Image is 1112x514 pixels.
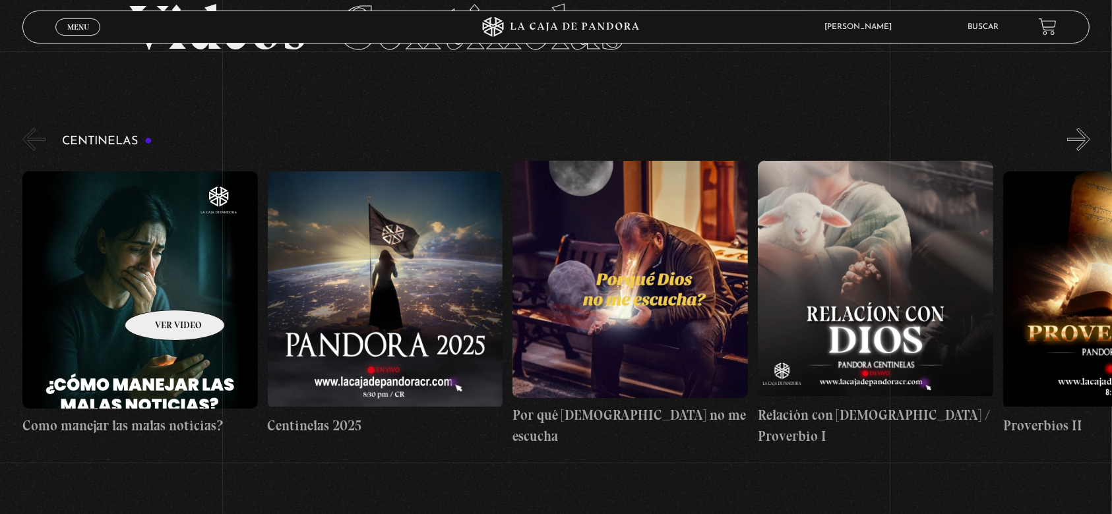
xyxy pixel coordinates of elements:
[62,135,152,148] h3: Centinelas
[22,415,258,436] h4: Como manejar las malas noticias?
[1039,18,1057,36] a: View your shopping cart
[268,415,503,436] h4: Centinelas 2025
[1067,128,1090,151] button: Next
[968,23,999,31] a: Buscar
[22,128,46,151] button: Previous
[268,161,503,446] a: Centinelas 2025
[512,161,748,446] a: Por qué [DEMOGRAPHIC_DATA] no me escucha
[512,405,748,446] h4: Por qué [DEMOGRAPHIC_DATA] no me escucha
[67,23,89,31] span: Menu
[758,405,993,446] h4: Relación con [DEMOGRAPHIC_DATA] / Proverbio I
[22,161,258,446] a: Como manejar las malas noticias?
[758,161,993,446] a: Relación con [DEMOGRAPHIC_DATA] / Proverbio I
[63,34,94,43] span: Cerrar
[818,23,905,31] span: [PERSON_NAME]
